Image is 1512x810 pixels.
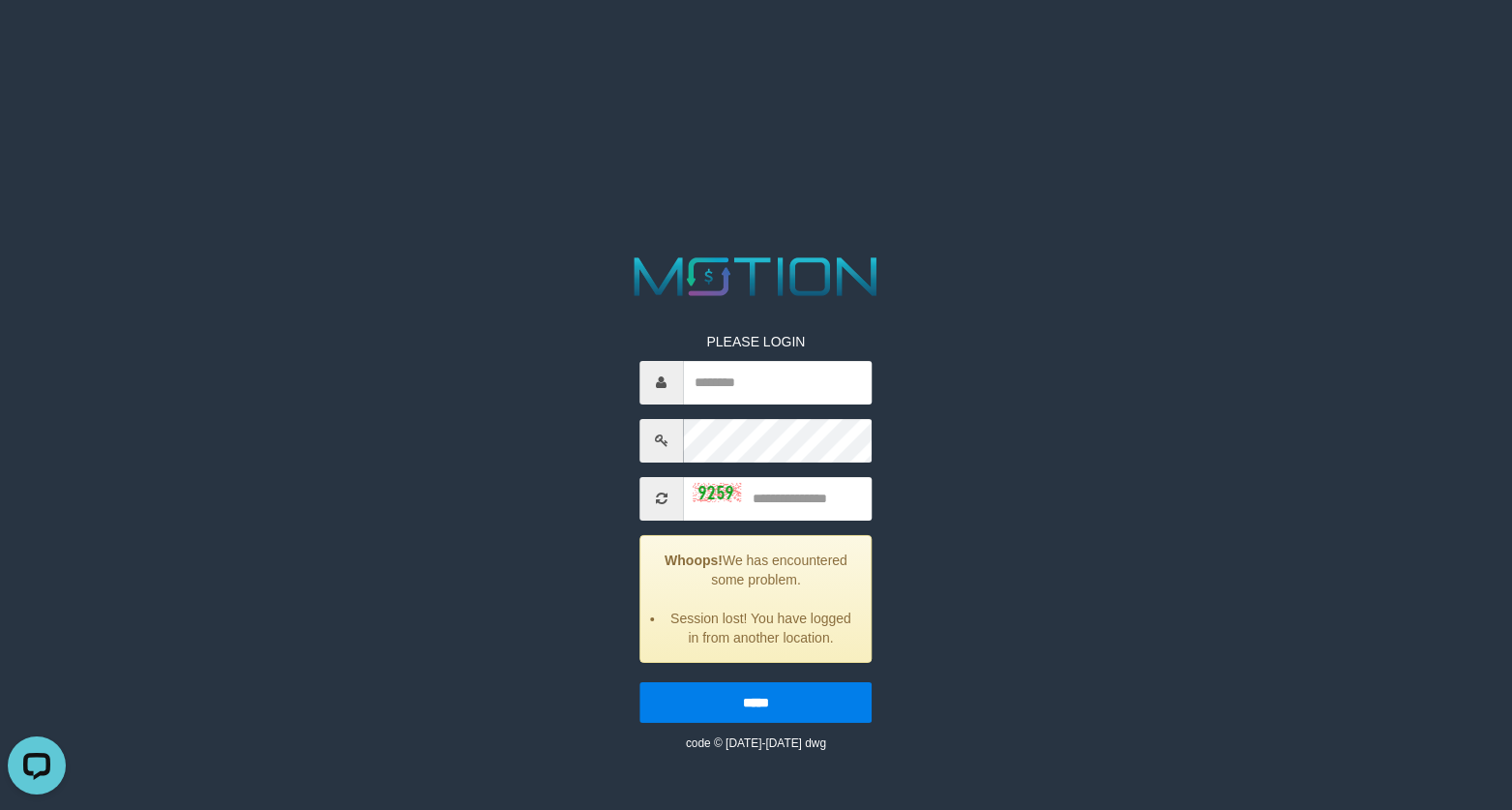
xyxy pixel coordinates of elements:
div: We has encountered some problem. [639,535,872,663]
strong: Whoops! [665,553,723,568]
img: captcha [693,483,741,502]
button: Open LiveChat chat widget [8,8,66,66]
li: Session lost! You have logged in from another location. [665,609,856,647]
p: PLEASE LOGIN [639,332,872,351]
small: code © [DATE]-[DATE] dwg [686,736,826,750]
img: MOTION_logo.png [624,251,889,303]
